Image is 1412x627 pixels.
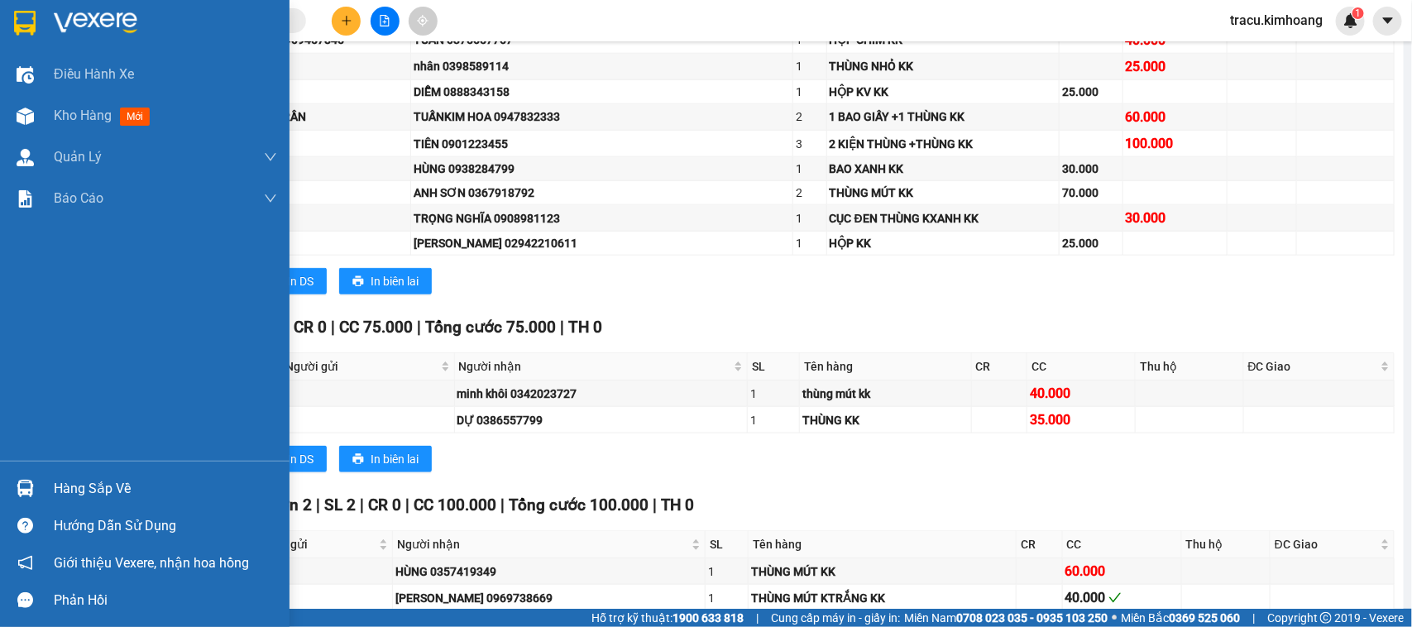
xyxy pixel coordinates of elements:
[800,353,972,381] th: Tên hàng
[1108,591,1122,605] span: check
[1217,10,1336,31] span: tracu.kimhoang
[414,135,790,153] div: TIÊN 0901223455
[17,190,34,208] img: solution-icon
[360,495,364,515] span: |
[255,535,376,553] span: Người gửi
[568,318,602,337] span: TH 0
[285,357,438,376] span: Người gửi
[796,209,824,227] div: 1
[1320,612,1332,624] span: copyright
[500,495,505,515] span: |
[414,184,790,202] div: ANH SƠN 0367918792
[1063,531,1182,558] th: CC
[904,609,1108,627] span: Miền Nam
[796,160,824,178] div: 1
[417,15,428,26] span: aim
[352,453,364,467] span: printer
[751,562,1013,581] div: THÙNG MÚT KK
[54,64,134,84] span: Điều hành xe
[332,7,361,36] button: plus
[371,7,400,36] button: file-add
[17,555,33,571] span: notification
[54,146,102,167] span: Quản Lý
[830,184,1056,202] div: THÙNG MÚT KK
[324,495,356,515] span: SL 2
[706,531,749,558] th: SL
[1252,609,1255,627] span: |
[1121,609,1240,627] span: Miền Bắc
[1030,383,1132,404] div: 40.000
[1126,56,1224,77] div: 25.000
[1275,535,1377,553] span: ĐC Giao
[749,531,1017,558] th: Tên hàng
[708,589,745,607] div: 1
[796,184,824,202] div: 2
[120,108,150,126] span: mới
[395,589,702,607] div: [PERSON_NAME] 0969738669
[339,446,432,472] button: printerIn biên lai
[956,611,1108,625] strong: 0708 023 035 - 0935 103 250
[661,495,695,515] span: TH 0
[409,7,438,36] button: aim
[802,385,969,403] div: thùng mút kk
[972,353,1028,381] th: CR
[414,234,790,252] div: [PERSON_NAME] 02942210611
[414,108,790,126] div: TUẤNKIM HOA 0947832333
[1343,13,1358,28] img: icon-new-feature
[1136,353,1244,381] th: Thu hộ
[796,83,824,101] div: 1
[268,495,312,515] span: Đơn 2
[223,83,409,101] div: HẠNH
[17,108,34,125] img: warehouse-icon
[352,275,364,289] span: printer
[756,609,759,627] span: |
[796,57,824,75] div: 1
[1062,234,1120,252] div: 25.000
[750,411,797,429] div: 1
[1062,160,1120,178] div: 30.000
[397,535,688,553] span: Người nhận
[1027,353,1136,381] th: CC
[414,83,790,101] div: DIỄM 0888343158
[748,353,800,381] th: SL
[1030,409,1132,430] div: 35.000
[54,188,103,208] span: Báo cáo
[339,268,432,294] button: printerIn biên lai
[17,518,33,534] span: question-circle
[1112,615,1117,621] span: ⚪️
[509,495,649,515] span: Tổng cước 100.000
[414,495,496,515] span: CC 100.000
[54,553,249,573] span: Giới thiệu Vexere, nhận hoa hồng
[331,318,335,337] span: |
[1381,13,1395,28] span: caret-down
[1355,7,1361,19] span: 1
[54,588,277,613] div: Phản hồi
[54,514,277,538] div: Hướng dẫn sử dụng
[1065,561,1179,582] div: 60.000
[672,611,744,625] strong: 1900 633 818
[223,160,409,178] div: PHƯƠNG
[1062,184,1120,202] div: 70.000
[830,57,1056,75] div: THÙNG NHỎ KK
[771,609,900,627] span: Cung cấp máy in - giấy in:
[802,411,969,429] div: THÙNG KK
[830,108,1056,126] div: 1 BAO GIẤY +1 THÙNG KK
[1248,357,1377,376] span: ĐC Giao
[54,476,277,501] div: Hàng sắp về
[708,562,745,581] div: 1
[417,318,421,337] span: |
[750,385,797,403] div: 1
[341,15,352,26] span: plus
[1065,587,1179,608] div: 40.000
[830,83,1056,101] div: HỘP KV KK
[414,160,790,178] div: HÙNG 0938284799
[371,450,419,468] span: In biên lai
[796,108,824,126] div: 2
[1169,611,1240,625] strong: 0369 525 060
[1062,83,1120,101] div: 25.000
[1373,7,1402,36] button: caret-down
[830,209,1056,227] div: CỤC ĐEN THÙNG KXANH KK
[256,268,327,294] button: printerIn DS
[560,318,564,337] span: |
[414,209,790,227] div: TRỌNG NGHĨA 0908981123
